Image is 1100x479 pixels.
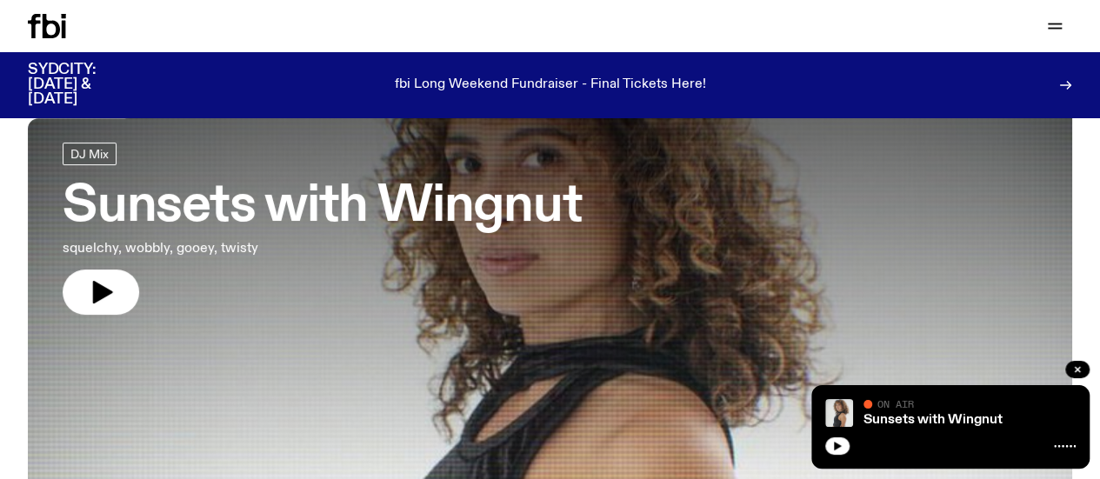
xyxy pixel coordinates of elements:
[825,399,853,427] img: Tangela looks past her left shoulder into the camera with an inquisitive look. She is wearing a s...
[28,63,139,107] h3: SYDCITY: [DATE] & [DATE]
[63,238,508,259] p: squelchy, wobbly, gooey, twisty
[63,143,117,165] a: DJ Mix
[863,413,1003,427] a: Sunsets with Wingnut
[395,77,706,93] p: fbi Long Weekend Fundraiser - Final Tickets Here!
[877,398,914,409] span: On Air
[63,183,582,231] h3: Sunsets with Wingnut
[63,143,582,315] a: Sunsets with Wingnutsquelchy, wobbly, gooey, twisty
[70,148,109,161] span: DJ Mix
